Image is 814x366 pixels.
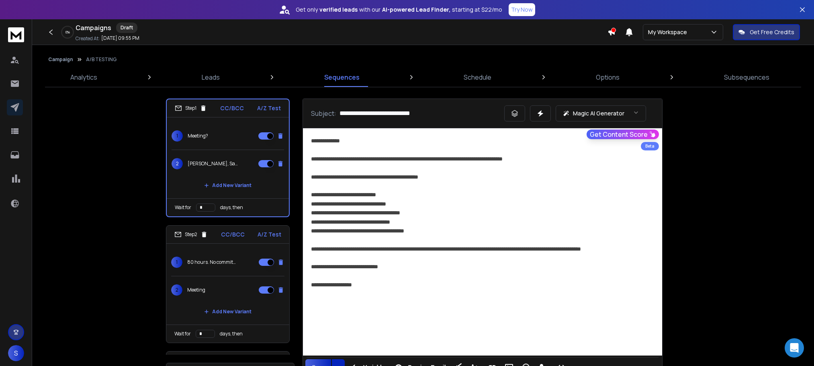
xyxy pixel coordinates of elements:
[459,68,496,87] a: Schedule
[319,6,358,14] strong: verified leads
[8,27,24,42] img: logo
[220,331,243,337] p: days, then
[187,287,205,293] p: Meeting
[719,68,774,87] a: Subsequences
[65,30,70,35] p: 0 %
[70,72,97,82] p: Analytics
[86,56,117,63] p: A/B TESTING
[171,257,182,268] span: 1
[188,133,208,139] p: Meeting?
[197,68,225,87] a: Leads
[187,259,239,265] p: 80 hours. No commitment.
[8,345,24,361] button: S
[174,231,208,238] div: Step 2
[76,35,100,42] p: Created At:
[166,225,290,343] li: Step2CC/BCCA/Z Test180 hours. No commitment.2MeetingAdd New VariantWait fordays, then
[116,23,137,33] div: Draft
[101,35,139,41] p: [DATE] 09:55 PM
[556,105,646,121] button: Magic AI Generator
[188,160,239,167] p: [PERSON_NAME], Say "yes" to connect
[257,104,281,112] p: A/Z Test
[198,177,258,193] button: Add New Variant
[587,130,659,139] button: Get Content Score
[641,142,659,150] div: Beta
[724,72,769,82] p: Subsequences
[258,230,281,239] p: A/Z Test
[648,28,690,36] p: My Workspace
[175,105,207,112] div: Step 1
[172,130,183,142] span: 1
[311,109,336,118] p: Subject:
[319,68,364,87] a: Sequences
[48,56,73,63] button: Campaign
[750,28,794,36] p: Get Free Credits
[172,158,183,169] span: 2
[65,68,102,87] a: Analytics
[220,104,244,112] p: CC/BCC
[733,24,800,40] button: Get Free Credits
[573,109,624,117] p: Magic AI Generator
[198,304,258,320] button: Add New Variant
[76,23,111,33] h1: Campaigns
[202,72,220,82] p: Leads
[166,99,290,217] li: Step1CC/BCCA/Z Test1Meeting?2[PERSON_NAME], Say "yes" to connectAdd New VariantWait fordays, then
[511,6,533,14] p: Try Now
[296,6,502,14] p: Get only with our starting at $22/mo
[382,6,450,14] strong: AI-powered Lead Finder,
[221,230,245,239] p: CC/BCC
[464,72,491,82] p: Schedule
[220,204,243,211] p: days, then
[324,72,360,82] p: Sequences
[591,68,624,87] a: Options
[509,3,535,16] button: Try Now
[171,284,182,296] span: 2
[174,331,191,337] p: Wait for
[785,338,804,358] div: Open Intercom Messenger
[596,72,620,82] p: Options
[175,204,191,211] p: Wait for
